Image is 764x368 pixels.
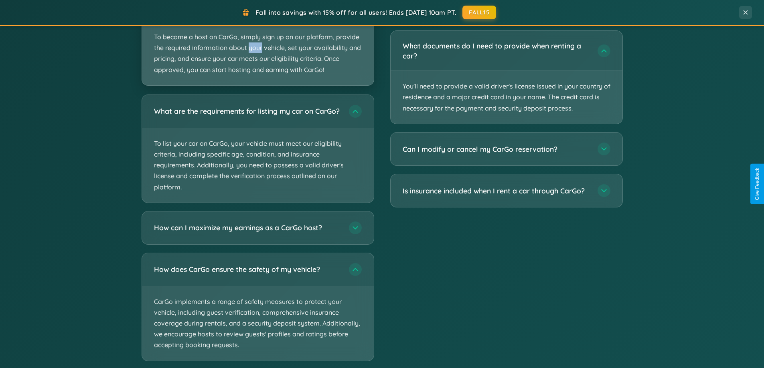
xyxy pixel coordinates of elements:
[462,6,496,19] button: FALL15
[154,223,341,233] h3: How can I maximize my earnings as a CarGo host?
[142,22,374,85] p: To become a host on CarGo, simply sign up on our platform, provide the required information about...
[142,286,374,361] p: CarGo implements a range of safety measures to protect your vehicle, including guest verification...
[403,41,590,60] h3: What documents do I need to provide when renting a car?
[754,168,760,200] div: Give Feedback
[255,8,456,16] span: Fall into savings with 15% off for all users! Ends [DATE] 10am PT.
[142,128,374,203] p: To list your car on CarGo, your vehicle must meet our eligibility criteria, including specific ag...
[403,186,590,196] h3: Is insurance included when I rent a car through CarGo?
[154,106,341,116] h3: What are the requirements for listing my car on CarGo?
[391,71,622,124] p: You'll need to provide a valid driver's license issued in your country of residence and a major c...
[154,264,341,274] h3: How does CarGo ensure the safety of my vehicle?
[403,144,590,154] h3: Can I modify or cancel my CarGo reservation?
